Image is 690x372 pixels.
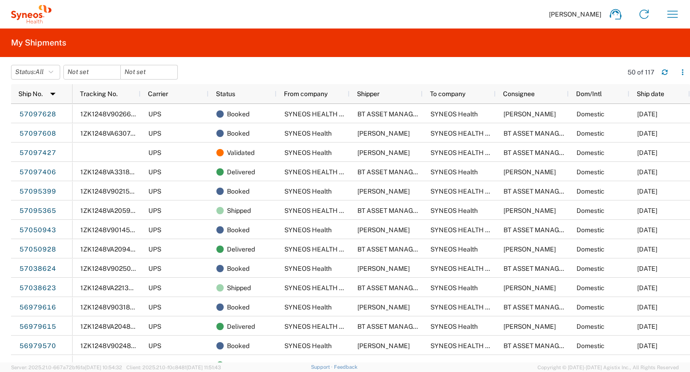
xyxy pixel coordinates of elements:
img: arrow-dropdown.svg [45,86,60,101]
span: BT ASSET MANAGEMENT [357,361,435,369]
span: 10/10/2025 [637,168,657,176]
span: Stacy Walton [357,342,410,349]
span: BT ASSET MANAGEMENT [357,246,435,253]
span: 1ZK1248VA204866664 [80,323,151,330]
span: 10/10/2025 [637,149,657,156]
span: BT ASSET MANAGEMENT [503,226,582,234]
a: 57097427 [19,145,57,160]
span: SYNEOS Health [284,188,332,195]
a: 57038624 [19,261,57,276]
span: SYNEOS HEALTH LLC [284,284,351,292]
span: Chloe Lockwood [357,149,410,156]
span: SYNEOS Health [284,130,332,137]
a: 57097628 [19,107,57,121]
span: 1ZK1248VA209404402 [80,246,151,253]
span: Jamie Dernik [503,207,556,214]
span: Daniel Cutright [503,323,556,330]
button: Status:All [11,65,60,80]
span: SYNEOS Health [430,323,478,330]
span: 09/30/2025 [637,361,657,369]
span: Booked [227,259,249,278]
span: Domestic [577,323,605,330]
span: SYNEOS Health [430,207,478,214]
span: UPS [148,207,161,214]
span: UPS [148,149,161,156]
span: To company [430,90,465,97]
span: Dom/Intl [576,90,602,97]
span: Shipper [357,90,379,97]
input: Not set [121,65,177,79]
span: Stacy Walton [503,361,556,369]
span: Domestic [577,110,605,118]
span: SYNEOS HEALTH LLC [284,110,351,118]
span: BT ASSET MANAGEMENT [357,323,435,330]
span: Consignee [503,90,535,97]
span: UPS [148,303,161,311]
span: Booked [227,182,249,201]
span: SYNEOS HEALTH LLC [430,149,497,156]
a: 57095365 [19,203,57,218]
span: 09/30/2025 [637,303,657,311]
span: 1ZK1248VA221395720 [80,284,148,292]
span: Chloe Lockwood [357,130,410,137]
span: UPS [148,226,161,234]
span: 1ZK1248V9026607042 [80,110,151,118]
span: SYNEOS Health [430,361,478,369]
span: Shannon Stull [357,226,410,234]
a: Support [311,364,334,370]
span: 1ZK1248V9024850032 [80,342,151,349]
span: SYNEOS HEALTH LLC [430,226,497,234]
span: 10/07/2025 [637,226,657,234]
span: BT ASSET MANAGEMENT [503,188,582,195]
span: UPS [148,284,161,292]
span: [PERSON_NAME] [549,10,601,18]
span: Delivered [227,240,255,259]
span: SYNEOS HEALTH LLC [430,342,497,349]
span: Domestic [577,265,605,272]
span: Booked [227,124,249,143]
span: Carrier [148,90,168,97]
a: 56979570 [19,338,57,353]
span: Billie Jo Hughes [357,265,410,272]
span: Booked [227,298,249,317]
span: Daniel Cutright [357,303,410,311]
span: SYNEOS Health [430,284,478,292]
a: Feedback [334,364,357,370]
span: Chloe Lockwood [503,110,556,118]
span: SYNEOS HEALTH LLC [284,361,351,369]
span: UPS [148,342,161,349]
a: 57095399 [19,184,57,199]
span: UPS [148,246,161,253]
span: Domestic [577,149,605,156]
span: BT ASSET MANAGEMENT [503,130,582,137]
div: 50 of 117 [628,68,654,76]
span: SYNEOS Health [430,246,478,253]
span: Ship date [637,90,664,97]
span: UPS [148,130,161,137]
span: 1ZK1248VA203313655 [80,361,150,369]
span: Domestic [577,130,605,137]
span: SYNEOS HEALTH LLC [430,130,497,137]
span: Domestic [577,303,605,311]
span: UPS [148,168,161,176]
span: 10/17/2025 [637,110,657,118]
span: 1ZK1248V9021545949 [80,188,150,195]
span: SYNEOS Health [284,226,332,234]
h2: My Shipments [11,37,66,48]
span: 09/30/2025 [637,342,657,349]
span: 10/10/2025 [637,265,657,272]
span: BT ASSET MANAGEMENT [357,207,435,214]
span: Delivered [227,162,255,182]
span: SYNEOS HEALTH LLC [430,265,497,272]
span: SYNEOS HEALTH LLC [430,188,497,195]
span: SYNEOS HEALTH LLC [284,207,351,214]
span: Delivered [227,317,255,336]
span: Jamie Dernik [357,188,410,195]
span: 10/10/2025 [637,284,657,292]
a: 57050943 [19,223,57,237]
span: UPS [148,323,161,330]
span: Booked [227,336,249,355]
span: Domestic [577,246,605,253]
span: Tracking No. [80,90,118,97]
span: UPS [148,188,161,195]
